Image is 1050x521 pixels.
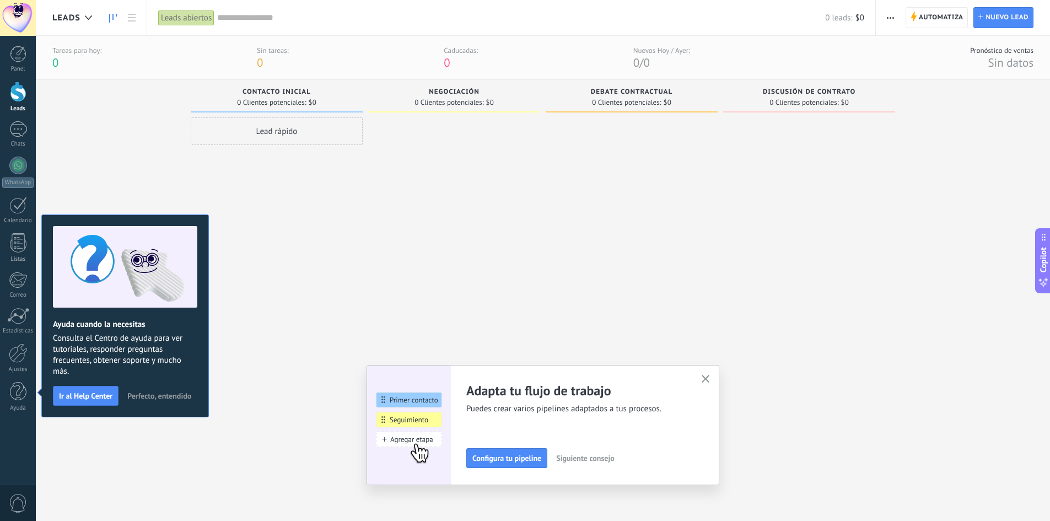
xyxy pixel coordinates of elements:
[882,7,898,28] button: Más
[2,327,34,335] div: Estadísticas
[196,88,357,98] div: Contacto inicial
[53,319,197,330] h2: Ayuda cuando la necesitas
[52,13,80,23] span: Leads
[763,88,855,96] span: Discusión de contrato
[237,99,306,106] span: 0 Clientes potenciales:
[919,8,963,28] span: Automatiza
[2,66,34,73] div: Panel
[2,292,34,299] div: Correo
[825,13,852,23] span: 0 leads:
[444,46,478,55] div: Caducadas:
[104,7,122,29] a: Leads
[644,55,650,70] span: 0
[127,392,191,400] span: Perfecto, entendido
[551,88,712,98] div: Debate contractual
[2,366,34,373] div: Ajustes
[2,178,34,188] div: WhatsApp
[444,55,450,70] span: 0
[257,46,289,55] div: Sin tareas:
[2,256,34,263] div: Listas
[53,386,119,406] button: Ir al Help Center
[633,46,690,55] div: Nuevos Hoy / Ayer:
[729,88,890,98] div: Discusión de contrato
[664,99,671,106] span: $0
[639,55,643,70] span: /
[2,217,34,224] div: Calendario
[191,117,363,145] div: Lead rápido
[970,46,1033,55] div: Pronóstico de ventas
[429,88,480,96] span: Negociación
[906,7,968,28] a: Automatiza
[59,392,112,400] span: Ir al Help Center
[257,55,263,70] span: 0
[2,105,34,112] div: Leads
[988,55,1033,70] span: Sin datos
[591,88,672,96] span: Debate contractual
[53,333,197,377] span: Consulta el Centro de ayuda para ver tutoriales, responder preguntas frecuentes, obtener soporte ...
[973,7,1033,28] a: Nuevo lead
[414,99,483,106] span: 0 Clientes potenciales:
[466,448,547,468] button: Configura tu pipeline
[986,8,1029,28] span: Nuevo lead
[1038,247,1049,272] span: Copilot
[2,141,34,148] div: Chats
[309,99,316,106] span: $0
[551,450,619,466] button: Siguiente consejo
[52,55,58,70] span: 0
[472,454,541,462] span: Configura tu pipeline
[855,13,864,23] span: $0
[158,10,214,26] div: Leads abiertos
[592,99,661,106] span: 0 Clientes potenciales:
[769,99,838,106] span: 0 Clientes potenciales:
[633,55,639,70] span: 0
[466,404,688,415] span: Puedes crear varios pipelines adaptados a tus procesos.
[841,99,849,106] span: $0
[122,7,141,29] a: Lista
[243,88,311,96] span: Contacto inicial
[122,388,196,404] button: Perfecto, entendido
[466,382,688,399] h2: Adapta tu flujo de trabajo
[2,405,34,412] div: Ayuda
[486,99,494,106] span: $0
[374,88,535,98] div: Negociación
[52,46,101,55] div: Tareas para hoy:
[556,454,614,462] span: Siguiente consejo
